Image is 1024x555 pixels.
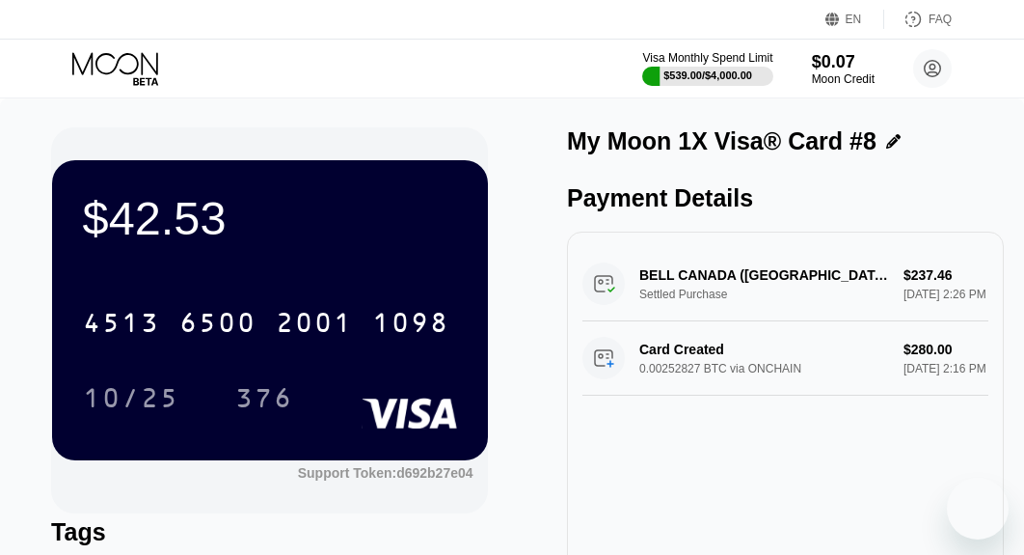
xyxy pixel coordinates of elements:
div: $42.53 [83,191,457,245]
div: 6500 [179,310,256,341]
div: $0.07Moon Credit [812,52,875,86]
div: 2001 [276,310,353,341]
div: My Moon 1X Visa® Card #8 [567,127,876,155]
div: Support Token: d692b27e04 [298,465,473,481]
div: EN [846,13,862,26]
div: Visa Monthly Spend Limit [642,51,772,65]
div: FAQ [884,10,952,29]
div: 10/25 [83,385,179,416]
div: FAQ [929,13,952,26]
div: 1098 [372,310,449,341]
div: 4513 [83,310,160,341]
div: 376 [221,374,308,422]
iframe: Button to launch messaging window [947,478,1009,540]
div: $0.07 [812,52,875,72]
div: 4513650020011098 [71,298,461,347]
div: 376 [235,385,293,416]
div: Tags [51,518,488,546]
div: 10/25 [68,374,194,422]
div: Visa Monthly Spend Limit$539.00/$4,000.00 [642,51,772,86]
div: Support Token:d692b27e04 [298,465,473,481]
div: Moon Credit [812,72,875,86]
div: Payment Details [567,184,1004,212]
div: EN [825,10,884,29]
div: $539.00 / $4,000.00 [663,69,752,81]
